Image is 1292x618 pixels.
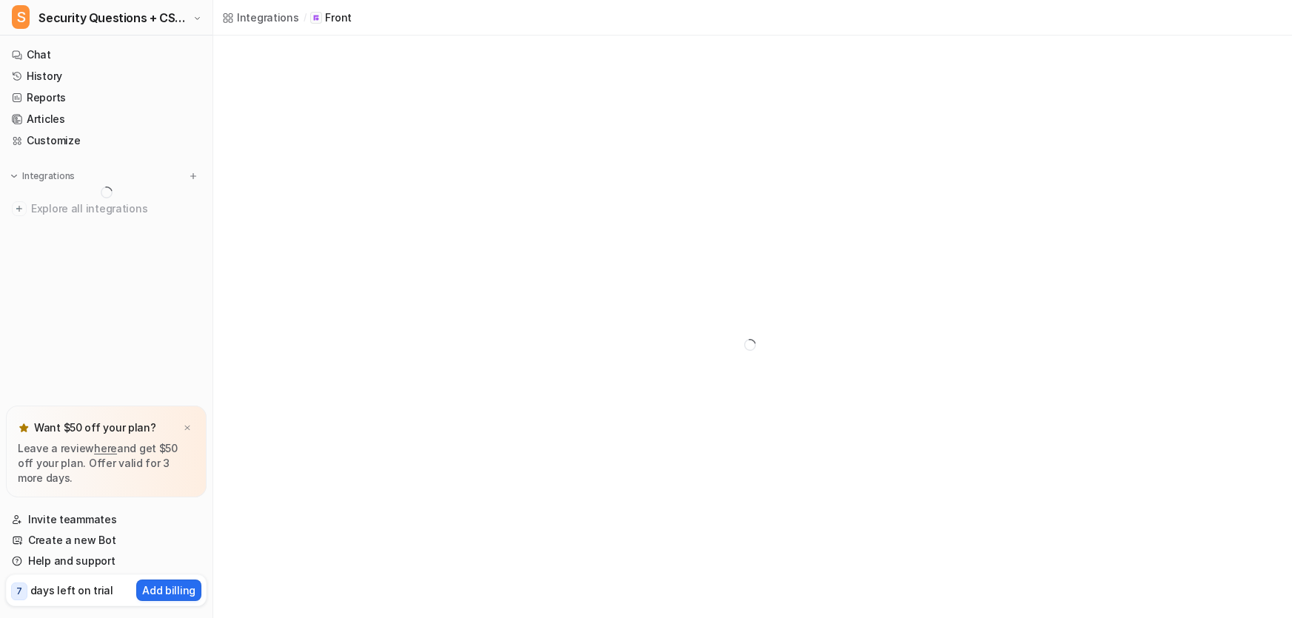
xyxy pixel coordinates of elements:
a: Create a new Bot [6,530,207,551]
p: Leave a review and get $50 off your plan. Offer valid for 3 more days. [18,441,195,486]
img: menu_add.svg [188,171,198,181]
button: Integrations [6,169,79,184]
img: x [183,423,192,433]
p: Want $50 off your plan? [34,420,156,435]
span: S [12,5,30,29]
a: Invite teammates [6,509,207,530]
img: Front icon [312,14,320,21]
img: star [18,422,30,434]
a: here [94,442,117,454]
span: Security Questions + CSA for eesel [39,7,190,28]
p: days left on trial [30,582,113,598]
span: / [304,11,307,24]
p: Front [325,10,352,25]
button: Add billing [136,580,201,601]
a: History [6,66,207,87]
a: Reports [6,87,207,108]
a: Help and support [6,551,207,571]
a: Explore all integrations [6,198,207,219]
a: Chat [6,44,207,65]
p: 7 [16,585,22,598]
a: Customize [6,130,207,151]
img: expand menu [9,171,19,181]
div: Integrations [237,10,299,25]
a: Integrations [222,10,299,25]
span: Explore all integrations [31,197,201,221]
p: Integrations [22,170,75,182]
a: Articles [6,109,207,130]
a: Front iconFront [310,10,352,25]
img: explore all integrations [12,201,27,216]
p: Add billing [142,582,195,598]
